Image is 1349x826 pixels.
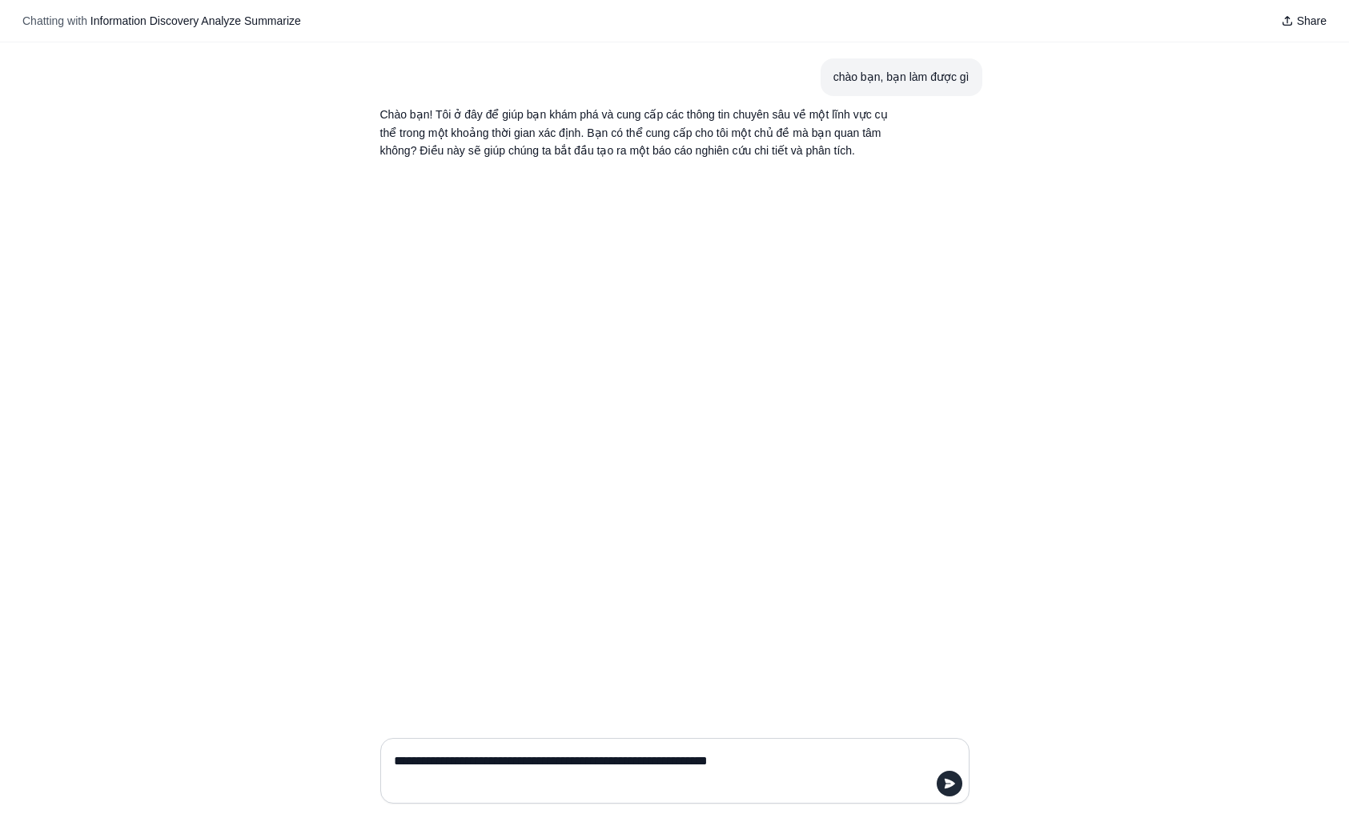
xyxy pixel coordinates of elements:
[16,10,307,32] button: Chatting with Information Discovery Analyze Summarize
[833,68,970,86] div: chào bạn, bạn làm được gì
[22,13,87,29] span: Chatting with
[380,106,893,160] p: Chào bạn! Tôi ở đây để giúp bạn khám phá và cung cấp các thông tin chuyên sâu về một lĩnh vực cụ ...
[1275,10,1333,32] button: Share
[90,14,301,27] span: Information Discovery Analyze Summarize
[1297,13,1327,29] span: Share
[821,58,982,96] section: User message
[367,96,905,170] section: Response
